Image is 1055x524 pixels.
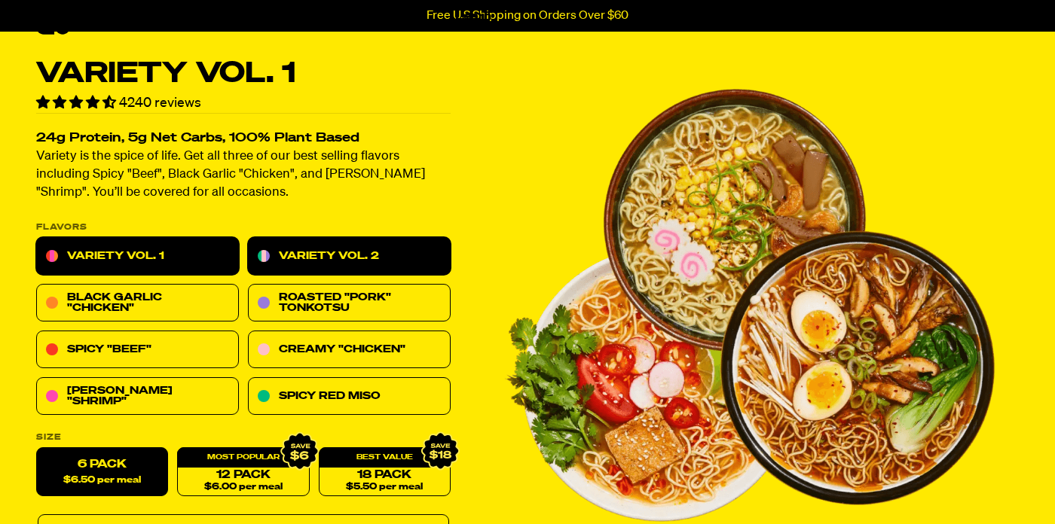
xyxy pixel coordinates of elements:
[248,378,451,416] a: Spicy Red Miso
[974,4,984,17] span: 0
[63,476,141,486] span: $6.50 per meal
[346,483,423,492] span: $5.50 per meal
[119,96,201,110] span: 4240 reviews
[36,148,451,203] p: Variety is the spice of life. Get all three of our best selling flavors including Spicy "Beef", B...
[449,5,497,28] a: Learn
[874,5,921,28] a: Login
[248,331,451,369] a: Creamy "Chicken"
[36,238,239,276] a: Variety Vol. 1
[36,448,168,497] label: 6 Pack
[176,5,298,28] a: Subscribe & Save
[104,5,148,28] a: Shop
[36,434,451,442] label: Size
[36,331,239,369] a: Spicy "Beef"
[36,224,451,232] p: Flavors
[319,448,451,497] a: 18 Pack$5.50 per meal
[204,483,283,492] span: $6.00 per meal
[36,378,239,416] a: [PERSON_NAME] "Shrimp"
[177,448,309,497] a: 12 Pack$6.00 per meal
[36,133,451,145] h2: 24g Protein, 5g Net Carbs, 100% Plant Based
[36,59,451,88] h1: Variety Vol. 1
[248,285,451,322] a: Roasted "Pork" Tonkotsu
[248,238,451,276] a: Variety Vol. 2
[970,4,989,29] a: 0
[326,5,421,28] a: Slurp Society
[36,96,119,110] span: 4.55 stars
[36,285,239,322] a: Black Garlic "Chicken"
